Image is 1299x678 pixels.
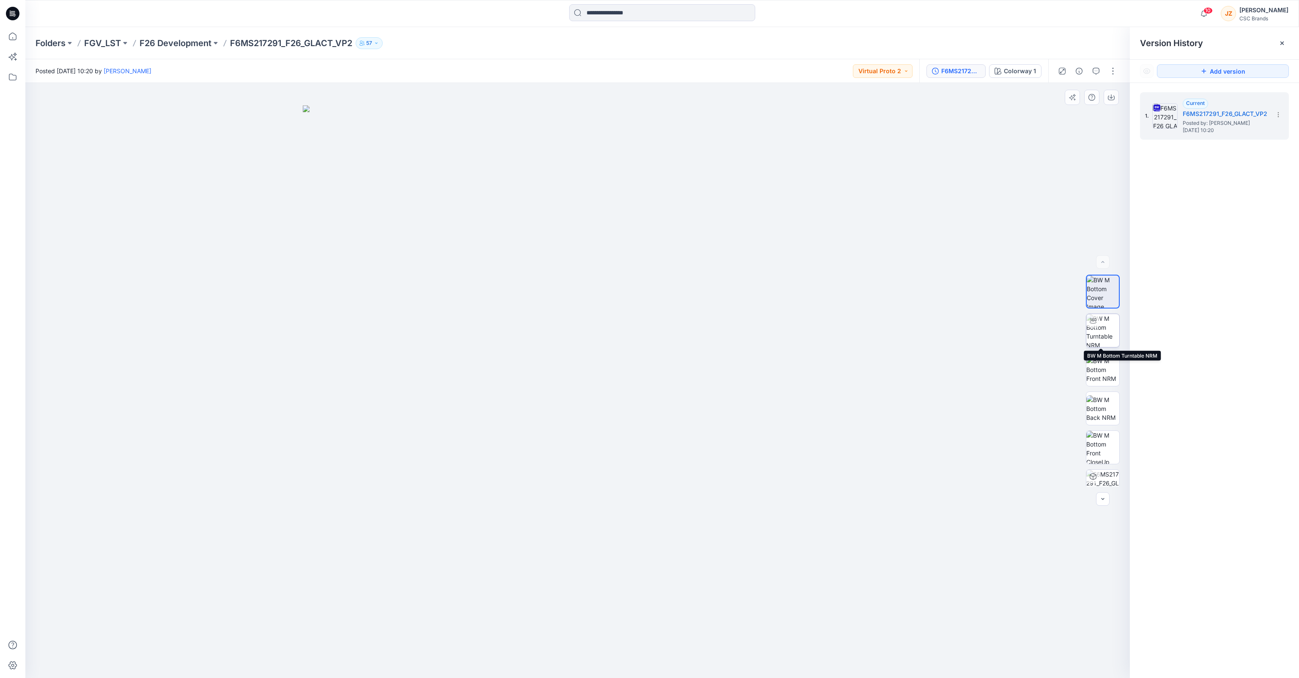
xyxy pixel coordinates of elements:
button: Add version [1157,64,1289,78]
div: CSC Brands [1239,15,1288,22]
img: BW M Bottom Front NRM [1086,356,1119,383]
button: 57 [356,37,383,49]
span: Posted by: Joseph Zhang [1183,119,1267,127]
div: [PERSON_NAME] [1239,5,1288,15]
p: 57 [366,39,372,48]
a: Folders [36,37,66,49]
a: FGV_LST [84,37,121,49]
div: F6MS217291_F26_GLACT_VP2 [941,66,980,76]
span: 10 [1203,7,1213,14]
p: F6MS217291_F26_GLACT_VP2 [230,37,352,49]
button: Colorway 1 [989,64,1041,78]
button: F6MS217291_F26_GLACT_VP2 [926,64,986,78]
button: Close [1279,40,1285,47]
span: [DATE] 10:20 [1183,127,1267,133]
img: eyJhbGciOiJIUzI1NiIsImtpZCI6IjAiLCJzbHQiOiJzZXMiLCJ0eXAiOiJKV1QifQ.eyJkYXRhIjp7InR5cGUiOiJzdG9yYW... [303,105,852,678]
h5: F6MS217291_F26_GLACT_VP2 [1183,109,1267,119]
a: [PERSON_NAME] [104,67,151,74]
div: JZ [1221,6,1236,21]
img: BW M Bottom Back NRM [1086,395,1119,422]
img: BW M Bottom Turntable NRM [1086,314,1119,347]
button: Details [1072,64,1086,78]
div: Colorway 1 [1004,66,1036,76]
img: BW M Bottom Cover Image NRM [1087,276,1119,308]
img: F6MS217291_F26_GLACT_VP2 Colorway 1 [1086,470,1119,503]
span: Current [1186,100,1205,106]
span: 1. [1145,112,1149,120]
a: F26 Development [140,37,211,49]
button: Show Hidden Versions [1140,64,1154,78]
span: Version History [1140,38,1203,48]
span: Posted [DATE] 10:20 by [36,66,151,75]
img: F6MS217291_F26_GLACT_VP2 [1152,103,1178,129]
img: BW M Bottom Front CloseUp NRM [1086,431,1119,464]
